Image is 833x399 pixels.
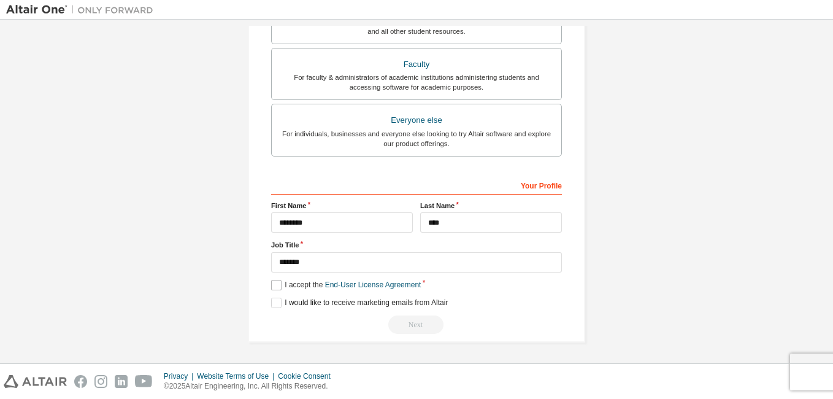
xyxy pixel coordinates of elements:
img: Altair One [6,4,159,16]
a: End-User License Agreement [325,281,421,289]
div: Faculty [279,56,554,73]
div: Your Profile [271,175,562,195]
div: Everyone else [279,112,554,129]
img: youtube.svg [135,375,153,388]
img: altair_logo.svg [4,375,67,388]
img: linkedin.svg [115,375,128,388]
div: Cookie Consent [278,371,337,381]
div: For individuals, businesses and everyone else looking to try Altair software and explore our prod... [279,129,554,149]
label: Job Title [271,240,562,250]
img: instagram.svg [94,375,107,388]
p: © 2025 Altair Engineering, Inc. All Rights Reserved. [164,381,338,392]
label: I accept the [271,280,421,290]
label: Last Name [420,201,562,211]
div: For faculty & administrators of academic institutions administering students and accessing softwa... [279,72,554,92]
img: facebook.svg [74,375,87,388]
div: For currently enrolled students looking to access the free Altair Student Edition bundle and all ... [279,17,554,36]
div: Email already exists [271,316,562,334]
label: First Name [271,201,413,211]
div: Website Terms of Use [197,371,278,381]
div: Privacy [164,371,197,381]
label: I would like to receive marketing emails from Altair [271,298,448,308]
